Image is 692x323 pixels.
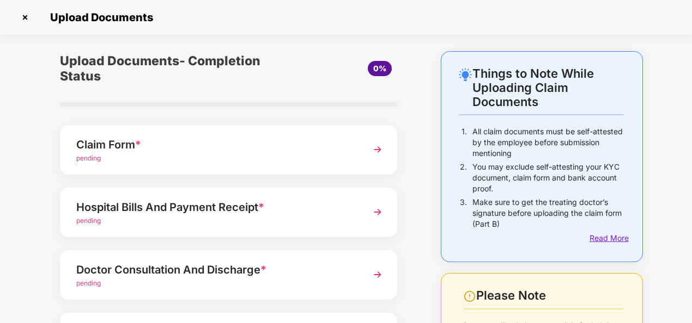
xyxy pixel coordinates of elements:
div: Doctor Consultation And Discharge [76,261,355,278]
p: Make sure to get the treating doctor’s signature before uploading the claim form (Part B) [472,197,624,229]
img: svg+xml;base64,PHN2ZyBpZD0iTmV4dCIgeG1sbnM9Imh0dHA6Ly93d3cudzMub3JnLzIwMDAvc3ZnIiB3aWR0aD0iMzYiIG... [368,202,387,222]
p: 2. [460,161,467,194]
img: svg+xml;base64,PHN2ZyBpZD0iTmV4dCIgeG1sbnM9Imh0dHA6Ly93d3cudzMub3JnLzIwMDAvc3ZnIiB3aWR0aD0iMzYiIG... [368,140,387,159]
p: All claim documents must be self-attested by the employee before submission mentioning [472,126,624,159]
p: 1. [462,126,467,159]
span: 0% [373,64,386,73]
div: Things to Note While Uploading Claim Documents [472,66,624,109]
span: pending [76,216,101,225]
span: pending [76,279,101,287]
span: Upload Documents [39,11,159,24]
span: pending [76,154,101,162]
img: svg+xml;base64,PHN2ZyBpZD0iTmV4dCIgeG1sbnM9Imh0dHA6Ly93d3cudzMub3JnLzIwMDAvc3ZnIiB3aWR0aD0iMzYiIG... [368,265,387,284]
p: 3. [460,197,467,229]
p: You may exclude self-attesting your KYC document, claim form and bank account proof. [472,161,624,194]
img: svg+xml;base64,PHN2ZyBpZD0iQ3Jvc3MtMzJ4MzIiIHhtbG5zPSJodHRwOi8vd3d3LnczLm9yZy8yMDAwL3N2ZyIgd2lkdG... [16,9,34,26]
div: Claim Form [76,136,355,153]
div: Upload Documents- Completion Status [60,51,285,86]
img: svg+xml;base64,PHN2ZyBpZD0iV2FybmluZ18tXzI0eDI0IiBkYXRhLW5hbWU9Ildhcm5pbmcgLSAyNHgyNCIgeG1sbnM9Im... [463,290,476,303]
div: Read More [590,232,624,244]
div: Please Note [476,288,624,303]
img: svg+xml;base64,PHN2ZyB4bWxucz0iaHR0cDovL3d3dy53My5vcmcvMjAwMC9zdmciIHdpZHRoPSIyNC4wOTMiIGhlaWdodD... [459,68,472,81]
div: Hospital Bills And Payment Receipt [76,198,355,216]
